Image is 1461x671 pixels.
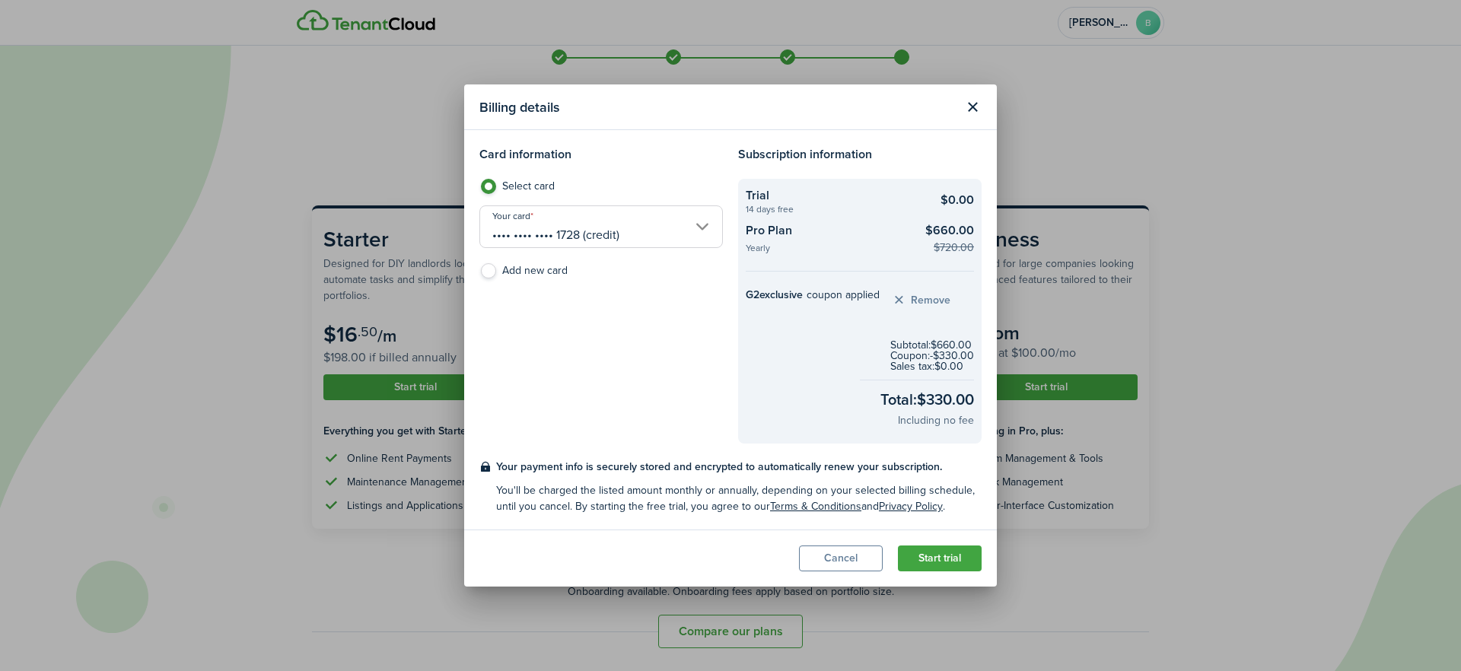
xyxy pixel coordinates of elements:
checkout-summary-item-title: Trial [746,186,917,205]
checkout-subtotal-item: Coupon: -$330.00 [890,351,974,361]
checkout-summary-item-old-price: $720.00 [934,240,974,256]
button: Cancel [799,545,883,571]
checkout-summary-item-main-price: $0.00 [941,191,974,209]
span: coupon applied [807,287,880,303]
label: Add new card [479,263,723,286]
a: Privacy Policy [879,498,943,514]
checkout-summary-item-description: Yearly [746,243,917,256]
checkout-summary-item-title: Pro Plan [746,221,917,243]
h4: Subscription information [738,145,982,164]
checkout-summary-item-description: 14 days free [746,205,917,214]
strong: G2exclusive [746,287,803,303]
a: Terms & Conditions [770,498,861,514]
checkout-summary-item-main-price: $660.00 [925,221,974,240]
checkout-terms-main: Your payment info is securely stored and encrypted to automatically renew your subscription. [496,459,982,475]
modal-title: Billing details [479,92,956,122]
checkout-total-main: Total: $330.00 [880,388,974,411]
checkout-subtotal-item: Subtotal: $660.00 [890,340,974,351]
checkout-subtotal-item: Sales tax: $0.00 [890,361,974,372]
button: Remove [891,291,950,309]
checkout-terms-secondary: You'll be charged the listed amount monthly or annually, depending on your selected billing sched... [496,482,982,514]
button: Start trial [898,545,982,571]
checkout-total-secondary: Including no fee [898,412,974,428]
h4: Card information [479,145,723,164]
label: Select card [479,179,723,202]
button: Close modal [960,94,985,120]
